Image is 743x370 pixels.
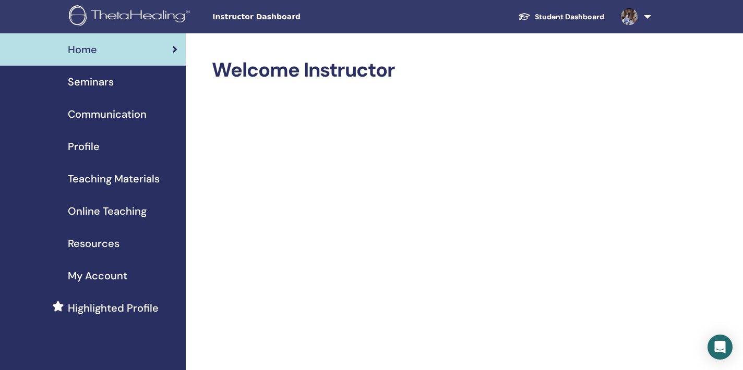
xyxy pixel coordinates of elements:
h2: Welcome Instructor [212,58,649,82]
img: logo.png [69,5,194,29]
span: Communication [68,106,147,122]
span: My Account [68,268,127,283]
span: Profile [68,139,100,154]
span: Highlighted Profile [68,300,159,316]
img: graduation-cap-white.svg [518,12,531,21]
img: default.jpg [621,8,638,25]
a: Student Dashboard [510,7,613,27]
div: Open Intercom Messenger [708,335,733,360]
span: Online Teaching [68,203,147,219]
span: Seminars [68,74,114,90]
span: Resources [68,236,119,251]
span: Home [68,42,97,57]
span: Instructor Dashboard [212,11,369,22]
span: Teaching Materials [68,171,160,187]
